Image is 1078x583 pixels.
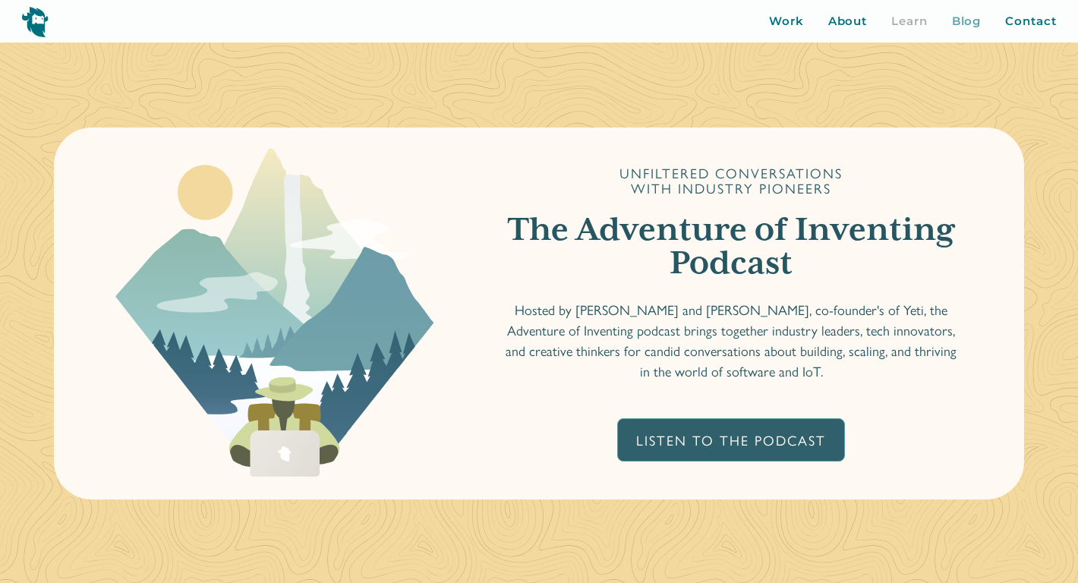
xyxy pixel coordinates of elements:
img: yeti logo icon [21,6,49,37]
a: Contact [1005,13,1056,30]
a: Work [769,13,804,30]
div: Listen To The Podcast [636,431,826,449]
a: About [828,13,868,30]
p: Hosted by [PERSON_NAME] and [PERSON_NAME], co-founder's of Yeti, the Adventure of Inventing podca... [500,299,963,382]
h1: The Adventure of Inventing Podcast [500,214,963,281]
a: Blog [952,13,982,30]
a: Listen To The Podcast [617,418,845,462]
a: Learn [891,13,928,30]
div: Unfiltered Conversations with Industry Pioneers [619,165,843,196]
